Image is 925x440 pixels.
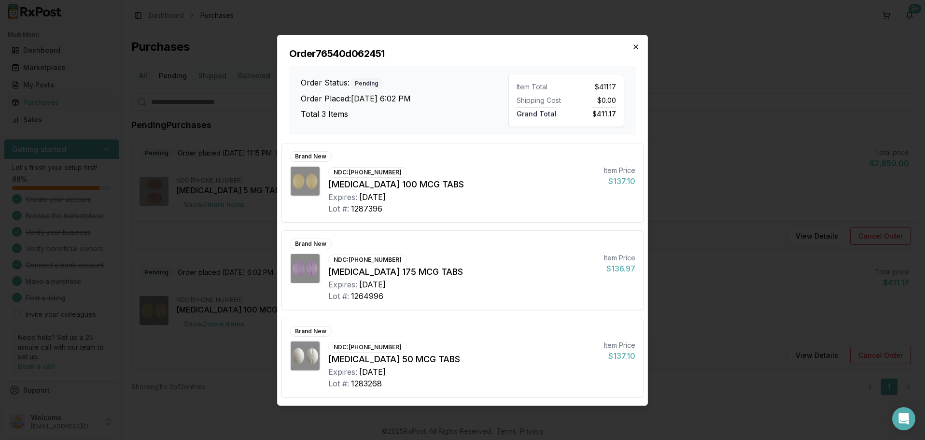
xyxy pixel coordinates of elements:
[351,290,383,302] div: 1264996
[301,108,508,120] h3: Total 3 Items
[351,203,382,214] div: 1287396
[570,82,616,92] div: $411.17
[328,255,407,265] div: NDC: [PHONE_NUMBER]
[328,378,349,389] div: Lot #:
[290,151,332,162] div: Brand New
[604,263,635,274] div: $136.97
[301,77,508,89] h3: Order Status:
[290,239,332,249] div: Brand New
[328,265,596,279] div: [MEDICAL_DATA] 175 MCG TABS
[517,107,557,118] span: Grand Total
[290,326,332,337] div: Brand New
[604,253,635,263] div: Item Price
[328,167,407,178] div: NDC: [PHONE_NUMBER]
[604,350,635,362] div: $137.10
[328,279,357,290] div: Expires:
[328,353,596,366] div: [MEDICAL_DATA] 50 MCG TABS
[328,290,349,302] div: Lot #:
[289,47,636,60] h2: Order 76540d062451
[604,341,635,350] div: Item Price
[351,378,382,389] div: 1283268
[328,191,357,203] div: Expires:
[517,96,562,105] div: Shipping Cost
[570,96,616,105] div: $0.00
[291,167,320,196] img: Synthroid 100 MCG TABS
[301,93,508,104] h3: Order Placed: [DATE] 6:02 PM
[592,107,616,118] span: $411.17
[328,342,407,353] div: NDC: [PHONE_NUMBER]
[517,82,562,92] div: Item Total
[604,166,635,175] div: Item Price
[291,254,320,283] img: Synthroid 175 MCG TABS
[328,178,596,191] div: [MEDICAL_DATA] 100 MCG TABS
[328,203,349,214] div: Lot #:
[604,175,635,187] div: $137.10
[359,191,386,203] div: [DATE]
[359,279,386,290] div: [DATE]
[359,366,386,378] div: [DATE]
[350,78,384,89] div: Pending
[291,341,320,370] img: Synthroid 50 MCG TABS
[328,366,357,378] div: Expires:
